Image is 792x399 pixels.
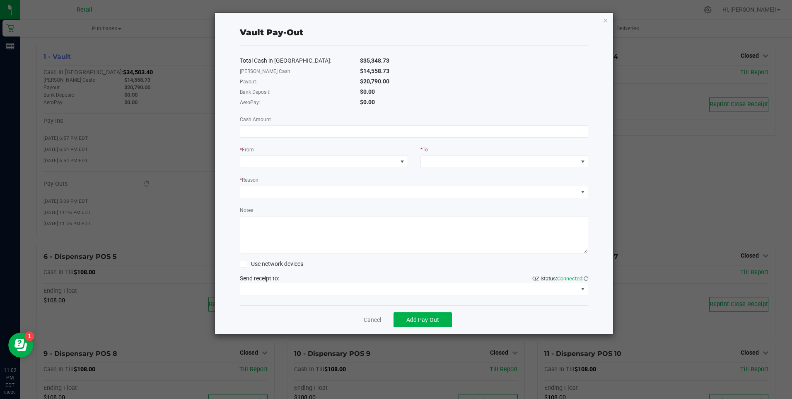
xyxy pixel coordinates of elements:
[420,146,428,153] label: To
[240,57,331,64] span: Total Cash in [GEOGRAPHIC_DATA]:
[360,88,375,95] span: $0.00
[360,99,375,105] span: $0.00
[240,79,257,85] span: Payout:
[240,146,254,153] label: From
[240,260,303,268] label: Use network devices
[240,117,271,122] span: Cash Amount
[360,68,389,74] span: $14,558.73
[394,312,452,327] button: Add Pay-Out
[8,333,33,358] iframe: Resource center
[240,207,253,214] label: Notes
[532,275,588,282] span: QZ Status:
[240,176,258,184] label: Reason
[557,275,582,282] span: Connected
[364,316,381,324] a: Cancel
[406,316,439,323] span: Add Pay-Out
[240,26,303,39] div: Vault Pay-Out
[240,100,260,105] span: AeroPay:
[24,331,34,341] iframe: Resource center unread badge
[240,89,270,95] span: Bank Deposit:
[360,57,389,64] span: $35,348.73
[240,275,279,282] span: Send receipt to:
[360,78,389,85] span: $20,790.00
[240,68,292,74] span: [PERSON_NAME] Cash:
